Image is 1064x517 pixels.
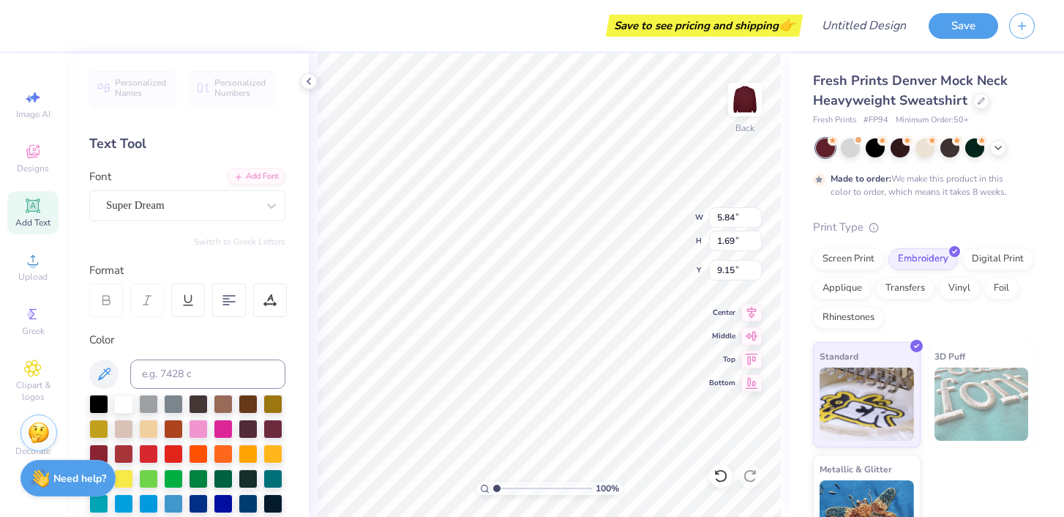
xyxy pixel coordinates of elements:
span: Image AI [16,108,50,120]
span: Clipart & logos [7,379,59,403]
div: We make this product in this color to order, which means it takes 8 weeks. [831,172,1011,198]
span: 👉 [779,16,795,34]
span: Decorate [15,445,50,457]
span: 3D Puff [934,349,965,364]
span: Middle [709,331,735,341]
div: Embroidery [888,248,958,270]
img: Standard [820,368,914,441]
span: Designs [17,163,49,174]
strong: Made to order: [831,173,891,185]
span: Minimum Order: 50 + [896,114,969,127]
div: Screen Print [813,248,884,270]
div: Print Type [813,219,1035,236]
span: Metallic & Glitter [820,461,892,477]
span: Fresh Prints Denver Mock Neck Heavyweight Sweatshirt [813,72,1008,109]
div: Text Tool [89,134,285,154]
span: Standard [820,349,858,364]
button: Save [929,13,998,39]
span: Add Text [15,217,50,228]
span: Greek [22,325,45,337]
div: Digital Print [962,248,1033,270]
img: 3D Puff [934,368,1029,441]
span: Fresh Prints [813,114,856,127]
div: Foil [984,278,1019,300]
img: Back [730,85,760,114]
button: Switch to Greek Letters [194,236,285,248]
span: Personalized Names [115,78,167,98]
div: Back [735,122,754,135]
span: # FP94 [863,114,888,127]
input: Untitled Design [810,11,918,40]
span: Personalized Numbers [214,78,266,98]
span: Top [709,354,735,365]
input: e.g. 7428 c [130,360,285,389]
span: 100 % [596,482,619,495]
div: Save to see pricing and shipping [610,15,799,37]
div: Format [89,262,287,279]
span: Upload [18,271,48,283]
div: Color [89,332,285,349]
div: Rhinestones [813,307,884,329]
strong: Need help? [53,472,106,486]
label: Font [89,168,111,185]
div: Add Font [228,168,285,185]
div: Vinyl [939,278,980,300]
div: Applique [813,278,872,300]
span: Bottom [709,378,735,388]
div: Transfers [876,278,934,300]
span: Center [709,308,735,318]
